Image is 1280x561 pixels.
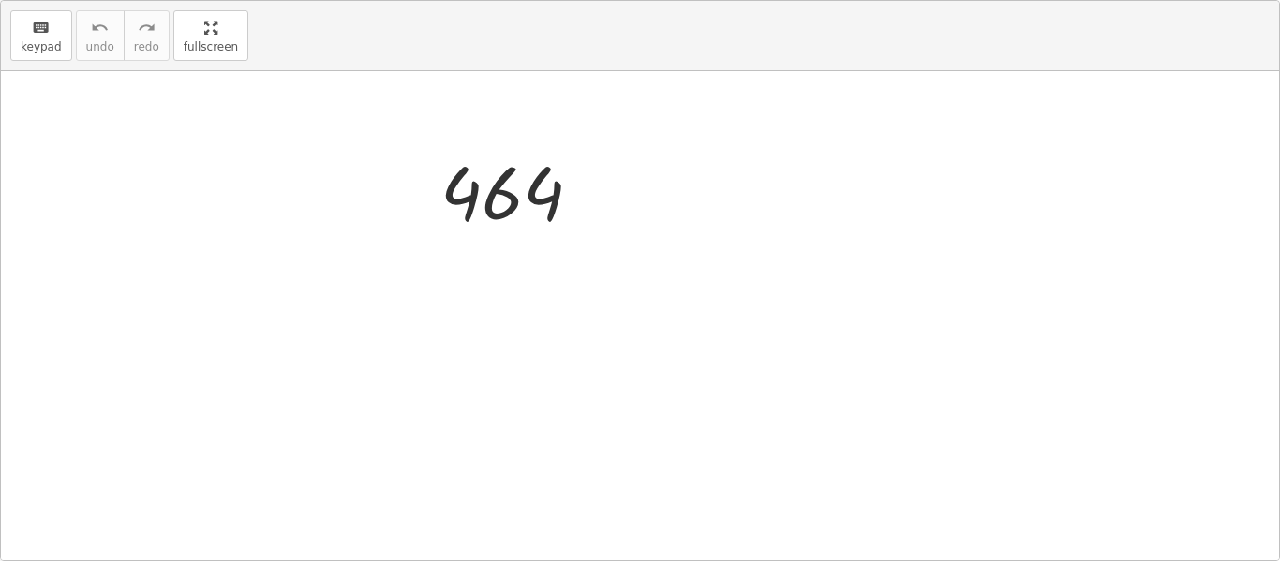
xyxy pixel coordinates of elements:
span: keypad [21,40,62,53]
span: undo [86,40,114,53]
i: keyboard [32,17,50,39]
i: redo [138,17,156,39]
span: redo [134,40,159,53]
button: keyboardkeypad [10,10,72,61]
button: redoredo [124,10,170,61]
button: undoundo [76,10,125,61]
span: fullscreen [184,40,238,53]
button: fullscreen [173,10,248,61]
i: undo [91,17,109,39]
